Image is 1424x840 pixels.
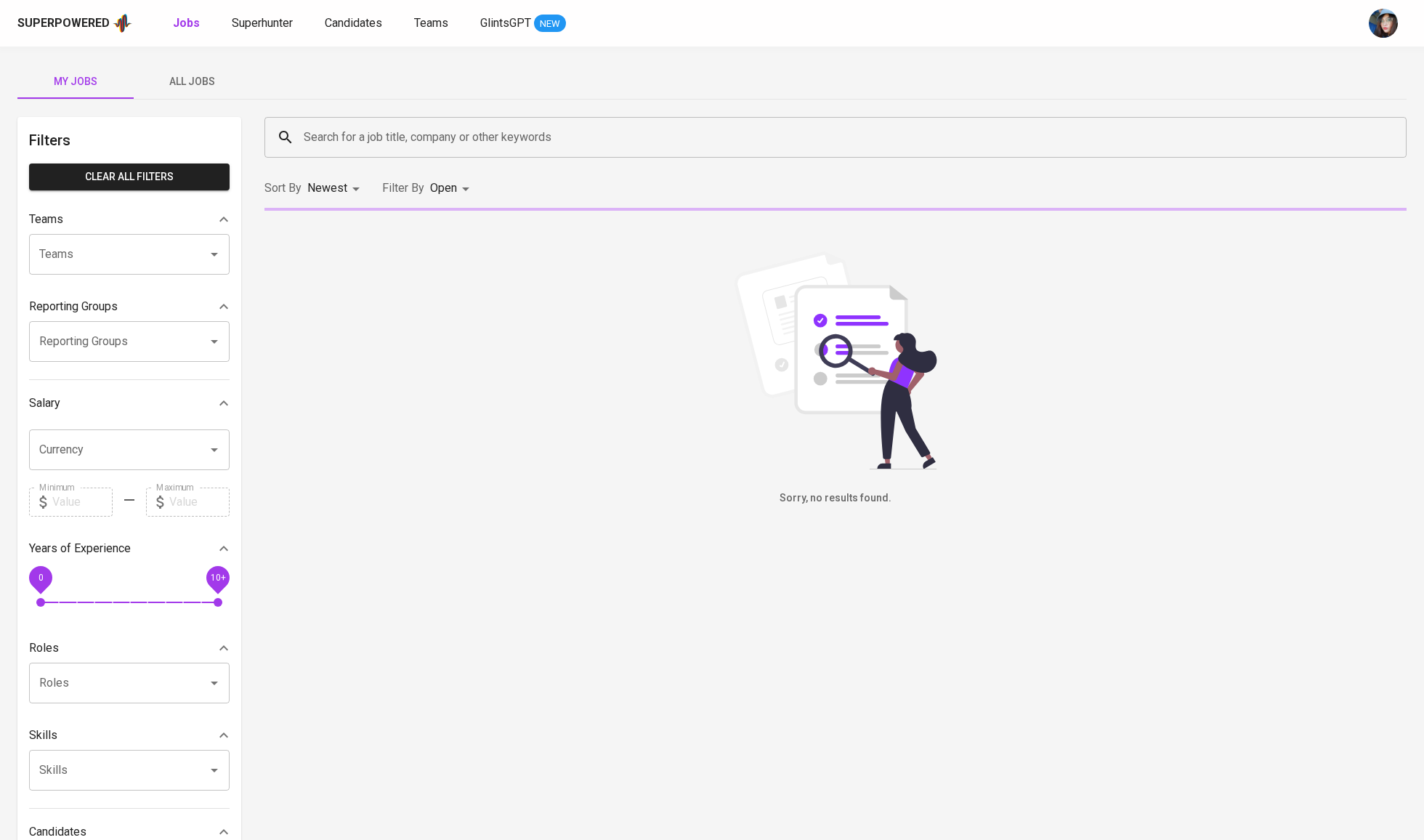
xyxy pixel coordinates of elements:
[232,15,296,33] a: Superhunter
[29,211,63,228] p: Teams
[29,298,118,315] p: Reporting Groups
[325,15,385,33] a: Candidates
[325,16,382,30] span: Candidates
[204,673,224,693] button: Open
[382,179,424,197] p: Filter By
[38,572,43,582] span: 0
[29,634,230,663] div: Roles
[430,181,457,195] span: Open
[17,12,132,34] a: Superpoweredapp logo
[29,534,230,563] div: Years of Experience
[29,292,230,321] div: Reporting Groups
[29,129,230,152] h6: Filters
[52,488,113,517] input: Value
[232,16,293,30] span: Superhunter
[142,73,241,91] span: All Jobs
[173,16,200,30] b: Jobs
[1369,9,1398,38] img: diazagista@glints.com
[29,395,60,412] p: Salary
[204,331,224,352] button: Open
[264,490,1407,506] h6: Sorry, no results found.
[430,175,474,202] div: Open
[414,16,448,30] span: Teams
[204,244,224,264] button: Open
[29,205,230,234] div: Teams
[29,389,230,418] div: Salary
[480,15,566,33] a: GlintsGPT NEW
[534,17,566,31] span: NEW
[29,727,57,744] p: Skills
[307,175,365,202] div: Newest
[307,179,347,197] p: Newest
[204,760,224,780] button: Open
[264,179,302,197] p: Sort By
[727,251,944,469] img: file_searching.svg
[29,540,131,557] p: Years of Experience
[414,15,451,33] a: Teams
[480,16,531,30] span: GlintsGPT
[210,572,225,582] span: 10+
[204,440,224,460] button: Open
[169,488,230,517] input: Value
[41,168,218,186] span: Clear All filters
[29,639,59,657] p: Roles
[26,73,125,91] span: My Jobs
[113,12,132,34] img: app logo
[173,15,203,33] a: Jobs
[29,163,230,190] button: Clear All filters
[29,721,230,750] div: Skills
[17,15,110,32] div: Superpowered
